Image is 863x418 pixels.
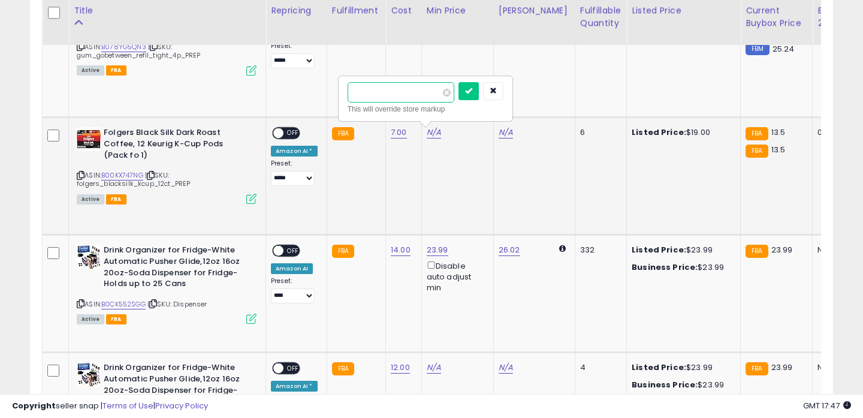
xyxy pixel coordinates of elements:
[771,144,786,155] span: 13.5
[632,362,731,373] div: $23.99
[632,127,731,138] div: $19.00
[580,4,621,29] div: Fulfillable Quantity
[773,43,795,55] span: 25.24
[580,127,617,138] div: 6
[104,127,249,164] b: Folgers Black Silk Dark Roast Coffee, 12 Keurig K-Cup Pods (Pack fo 1)
[12,400,56,411] strong: Copyright
[101,42,146,52] a: B078YG5QN3
[283,363,303,374] span: OFF
[104,362,249,410] b: Drink Organizer for Fridge-White Automatic Pusher Glide,12oz 16oz 20oz-Soda Dispenser for Fridge-...
[499,244,520,256] a: 26.02
[155,400,208,411] a: Privacy Policy
[77,194,104,205] span: All listings currently available for purchase on Amazon
[632,244,686,255] b: Listed Price:
[348,103,503,115] div: This will override store markup
[427,259,484,294] div: Disable auto adjust min
[427,127,441,139] a: N/A
[271,4,322,17] div: Repricing
[427,244,448,256] a: 23.99
[632,245,731,255] div: $23.99
[283,128,303,139] span: OFF
[746,245,768,258] small: FBA
[746,4,807,29] div: Current Buybox Price
[632,262,731,273] div: $23.99
[332,245,354,258] small: FBA
[332,362,354,375] small: FBA
[632,379,698,390] b: Business Price:
[632,362,686,373] b: Listed Price:
[77,127,101,151] img: 51mfbzxhVBL._SL40_.jpg
[77,245,101,269] img: 51NoQJsSoFL._SL40_.jpg
[102,400,153,411] a: Terms of Use
[746,43,769,55] small: FBM
[283,246,303,256] span: OFF
[632,127,686,138] b: Listed Price:
[74,4,261,17] div: Title
[271,160,318,187] div: Preset:
[332,4,381,17] div: Fulfillment
[817,127,857,138] div: 0%
[499,4,570,17] div: [PERSON_NAME]
[499,127,513,139] a: N/A
[580,362,617,373] div: 4
[77,10,257,74] div: ASIN:
[391,244,411,256] a: 14.00
[632,380,731,390] div: $23.99
[77,170,190,188] span: | SKU: folgers_blacksilk_kcup_12ct_PREP
[271,146,318,157] div: Amazon AI *
[104,245,249,292] b: Drink Organizer for Fridge-White Automatic Pusher Glide,12oz 16oz 20oz-Soda Dispenser for Fridge-...
[817,362,857,373] div: N/A
[101,299,146,309] a: B0CK552SGG
[147,299,207,309] span: | SKU: Dispenser
[427,362,441,374] a: N/A
[580,245,617,255] div: 332
[817,4,861,29] div: BB Share 24h.
[632,4,735,17] div: Listed Price
[101,170,143,181] a: B00KX747NG
[271,263,313,274] div: Amazon AI
[391,127,407,139] a: 7.00
[746,362,768,375] small: FBA
[746,127,768,140] small: FBA
[771,362,793,373] span: 23.99
[77,127,257,203] div: ASIN:
[12,401,208,412] div: seller snap | |
[632,261,698,273] b: Business Price:
[391,4,417,17] div: Cost
[771,127,786,138] span: 13.5
[499,362,513,374] a: N/A
[746,145,768,158] small: FBA
[106,194,126,205] span: FBA
[427,4,488,17] div: Min Price
[271,42,318,69] div: Preset:
[106,314,126,324] span: FBA
[77,42,201,60] span: | SKU: gum_gobetween_refil_tight_4p_PREP
[817,245,857,255] div: N/A
[771,244,793,255] span: 23.99
[77,245,257,323] div: ASIN:
[77,65,104,76] span: All listings currently available for purchase on Amazon
[803,400,851,411] span: 2025-09-12 17:47 GMT
[271,381,318,392] div: Amazon AI *
[77,314,104,324] span: All listings currently available for purchase on Amazon
[271,277,318,304] div: Preset:
[332,127,354,140] small: FBA
[391,362,410,374] a: 12.00
[77,362,101,386] img: 51NoQJsSoFL._SL40_.jpg
[106,65,126,76] span: FBA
